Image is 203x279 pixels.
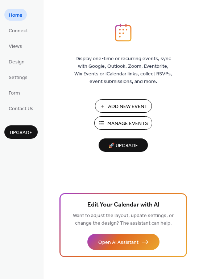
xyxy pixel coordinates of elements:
[4,87,24,99] a: Form
[98,239,138,246] span: Open AI Assistant
[9,105,33,113] span: Contact Us
[95,99,152,113] button: Add New Event
[9,43,22,50] span: Views
[108,103,148,111] span: Add New Event
[115,24,132,42] img: logo_icon.svg
[4,71,32,83] a: Settings
[94,116,152,130] button: Manage Events
[9,89,20,97] span: Form
[4,40,26,52] a: Views
[4,24,32,36] a: Connect
[4,102,38,114] a: Contact Us
[4,55,29,67] a: Design
[9,27,28,35] span: Connect
[4,9,27,21] a: Home
[10,129,32,137] span: Upgrade
[107,120,148,128] span: Manage Events
[87,200,159,210] span: Edit Your Calendar with AI
[73,211,174,228] span: Want to adjust the layout, update settings, or change the design? The assistant can help.
[9,12,22,19] span: Home
[9,58,25,66] span: Design
[87,234,159,250] button: Open AI Assistant
[9,74,28,82] span: Settings
[103,141,144,151] span: 🚀 Upgrade
[74,55,172,86] span: Display one-time or recurring events, sync with Google, Outlook, Zoom, Eventbrite, Wix Events or ...
[99,138,148,152] button: 🚀 Upgrade
[4,125,38,139] button: Upgrade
